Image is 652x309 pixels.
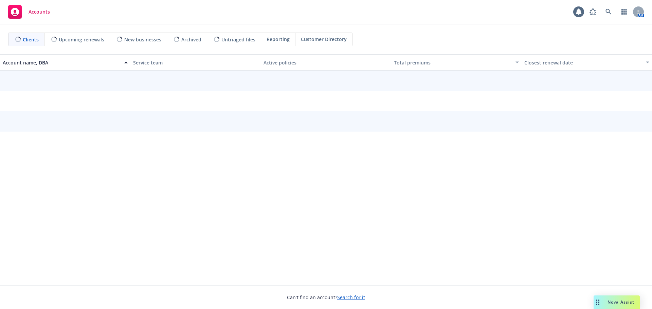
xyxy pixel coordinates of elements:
a: Search for it [337,294,365,301]
div: Account name, DBA [3,59,120,66]
span: Reporting [267,36,290,43]
span: Accounts [29,9,50,15]
span: Can't find an account? [287,294,365,301]
span: Customer Directory [301,36,347,43]
button: Active policies [261,54,391,71]
a: Accounts [5,2,53,21]
span: Archived [181,36,201,43]
button: Service team [130,54,261,71]
span: Untriaged files [221,36,255,43]
span: New businesses [124,36,161,43]
button: Nova Assist [594,295,640,309]
div: Closest renewal date [524,59,642,66]
span: Nova Assist [608,299,634,305]
a: Report a Bug [586,5,600,19]
button: Total premiums [391,54,522,71]
a: Search [602,5,615,19]
button: Closest renewal date [522,54,652,71]
div: Drag to move [594,295,602,309]
span: Upcoming renewals [59,36,104,43]
a: Switch app [617,5,631,19]
span: Clients [23,36,39,43]
div: Active policies [264,59,388,66]
div: Total premiums [394,59,511,66]
div: Service team [133,59,258,66]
